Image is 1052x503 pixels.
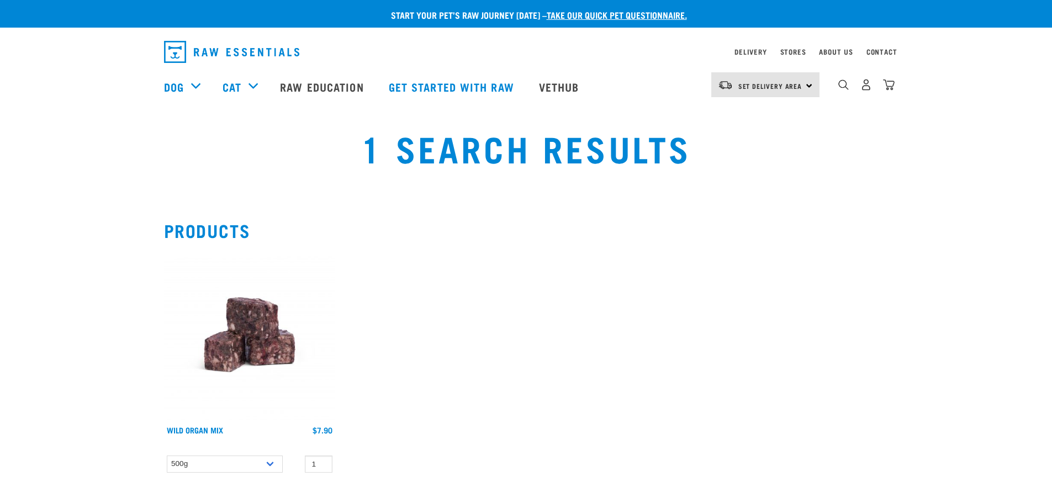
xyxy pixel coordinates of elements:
[838,80,849,90] img: home-icon-1@2x.png
[167,428,223,432] a: Wild Organ Mix
[819,50,853,54] a: About Us
[866,50,897,54] a: Contact
[164,220,889,240] h2: Products
[738,84,802,88] span: Set Delivery Area
[164,41,299,63] img: Raw Essentials Logo
[378,65,528,109] a: Get started with Raw
[860,79,872,91] img: user.png
[164,78,184,95] a: Dog
[269,65,377,109] a: Raw Education
[780,50,806,54] a: Stores
[734,50,766,54] a: Delivery
[223,78,241,95] a: Cat
[155,36,897,67] nav: dropdown navigation
[718,80,733,90] img: van-moving.png
[313,426,332,435] div: $7.90
[547,12,687,17] a: take our quick pet questionnaire.
[883,79,895,91] img: home-icon@2x.png
[164,249,335,420] img: Wild Organ Mix
[528,65,593,109] a: Vethub
[195,128,857,167] h1: 1 Search Results
[305,456,332,473] input: 1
